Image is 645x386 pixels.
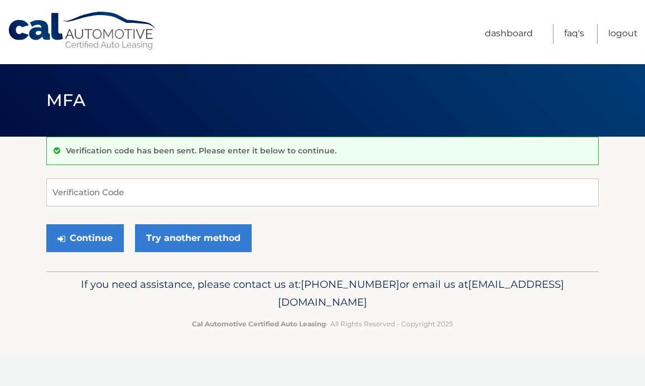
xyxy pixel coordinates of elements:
[46,224,124,252] button: Continue
[46,178,599,206] input: Verification Code
[46,90,85,110] span: MFA
[608,24,638,44] a: Logout
[7,11,158,51] a: Cal Automotive
[54,318,591,330] p: - All Rights Reserved - Copyright 2025
[278,278,564,308] span: [EMAIL_ADDRESS][DOMAIN_NAME]
[485,24,533,44] a: Dashboard
[54,276,591,311] p: If you need assistance, please contact us at: or email us at
[192,320,326,328] strong: Cal Automotive Certified Auto Leasing
[301,278,399,291] span: [PHONE_NUMBER]
[135,224,252,252] a: Try another method
[66,146,336,156] p: Verification code has been sent. Please enter it below to continue.
[564,24,584,44] a: FAQ's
